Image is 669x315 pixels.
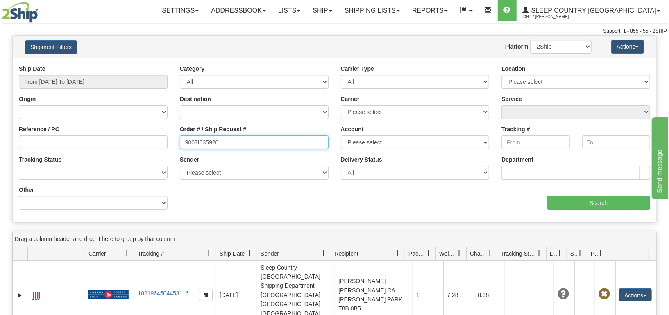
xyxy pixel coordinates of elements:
a: Addressbook [205,0,272,21]
label: Category [180,65,205,73]
a: Tracking Status filter column settings [532,246,546,260]
label: Order # / Ship Request # [180,125,247,133]
a: Label [32,288,40,301]
a: Lists [272,0,306,21]
label: Account [341,125,364,133]
button: Actions [611,40,644,54]
label: Other [19,186,34,194]
span: Shipment Issues [570,250,577,258]
label: Delivery Status [341,155,382,164]
label: Tracking Status [19,155,61,164]
label: Location [501,65,525,73]
span: 2044 / [PERSON_NAME] [523,13,584,21]
span: Tracking Status [501,250,536,258]
a: Recipient filter column settings [391,246,405,260]
a: Packages filter column settings [422,246,435,260]
label: Carrier Type [341,65,374,73]
a: Pickup Status filter column settings [594,246,608,260]
a: Expand [16,291,24,299]
input: To [582,135,650,149]
button: Shipment Filters [25,40,77,54]
span: Delivery Status [550,250,557,258]
button: Actions [619,288,652,301]
input: From [501,135,569,149]
span: Unknown [558,288,569,300]
label: Origin [19,95,36,103]
div: Support: 1 - 855 - 55 - 2SHIP [2,28,667,35]
a: Tracking # filter column settings [202,246,216,260]
label: Platform [505,43,528,51]
a: Ship Date filter column settings [243,246,257,260]
a: Sleep Country [GEOGRAPHIC_DATA] 2044 / [PERSON_NAME] [517,0,667,21]
a: Shipment Issues filter column settings [573,246,587,260]
span: Recipient [335,250,358,258]
label: Service [501,95,522,103]
a: Carrier filter column settings [120,246,134,260]
input: Search [547,196,650,210]
span: Carrier [88,250,106,258]
div: Send message [6,5,76,15]
span: Pickup Status [591,250,598,258]
label: Sender [180,155,199,164]
a: Shipping lists [338,0,406,21]
label: Reference / PO [19,125,60,133]
label: Tracking # [501,125,530,133]
span: Tracking # [138,250,164,258]
label: Department [501,155,533,164]
a: Settings [156,0,205,21]
a: Charge filter column settings [483,246,497,260]
button: Copy to clipboard [199,289,213,301]
img: 20 - Canada Post [88,290,129,300]
div: grid grouping header [13,231,656,247]
span: Pickup Not Assigned [599,288,610,300]
label: Carrier [341,95,360,103]
a: Reports [406,0,454,21]
a: Sender filter column settings [317,246,331,260]
span: Sleep Country [GEOGRAPHIC_DATA] [529,7,656,14]
iframe: chat widget [650,116,668,199]
label: Destination [180,95,211,103]
a: Delivery Status filter column settings [553,246,567,260]
span: Ship Date [220,250,245,258]
label: Ship Date [19,65,45,73]
a: Weight filter column settings [452,246,466,260]
a: Ship [306,0,338,21]
span: Charge [470,250,487,258]
span: Sender [261,250,279,258]
span: Weight [439,250,456,258]
span: Packages [408,250,426,258]
a: 1021964504453116 [138,290,189,297]
img: logo2044.jpg [2,2,38,22]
